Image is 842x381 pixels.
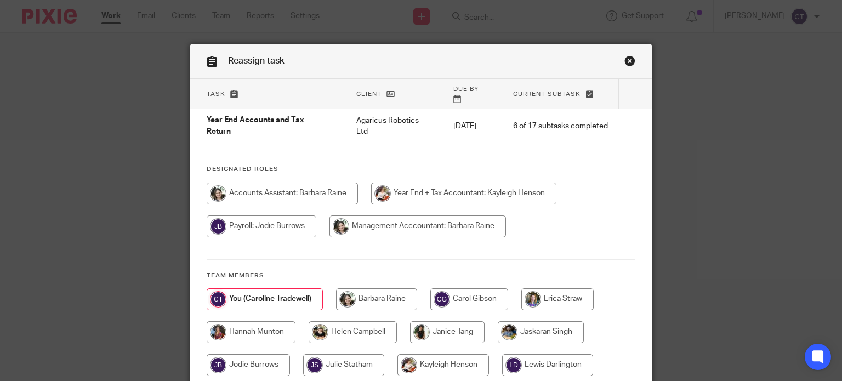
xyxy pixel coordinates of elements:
span: Due by [453,86,479,92]
td: 6 of 17 subtasks completed [502,109,619,143]
span: Reassign task [228,56,285,65]
a: Close this dialog window [624,55,635,70]
span: Current subtask [513,91,581,97]
span: Client [356,91,382,97]
span: Task [207,91,225,97]
p: Agaricus Robotics Ltd [356,115,431,138]
span: Year End Accounts and Tax Return [207,117,304,136]
p: [DATE] [453,121,492,132]
h4: Designated Roles [207,165,636,174]
h4: Team members [207,271,636,280]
